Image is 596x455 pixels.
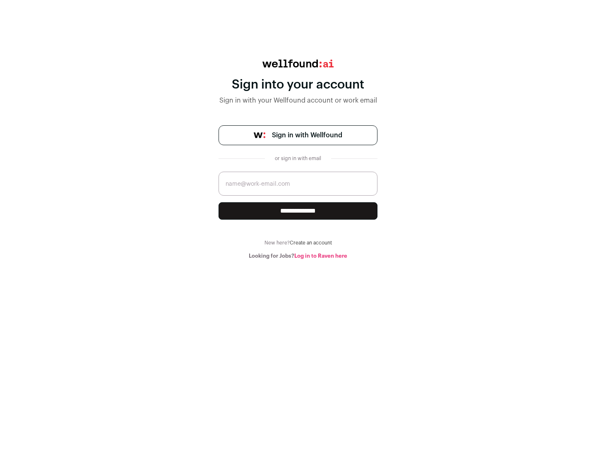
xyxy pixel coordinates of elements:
[294,253,347,259] a: Log in to Raven here
[219,125,377,145] a: Sign in with Wellfound
[262,60,334,67] img: wellfound:ai
[290,240,332,245] a: Create an account
[219,77,377,92] div: Sign into your account
[219,253,377,259] div: Looking for Jobs?
[272,130,342,140] span: Sign in with Wellfound
[272,155,324,162] div: or sign in with email
[219,96,377,105] div: Sign in with your Wellfound account or work email
[219,172,377,196] input: name@work-email.com
[219,239,377,246] div: New here?
[254,132,265,138] img: wellfound-symbol-flush-black-fb3c872781a75f747ccb3a119075da62bfe97bd399995f84a933054e44a575c4.png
